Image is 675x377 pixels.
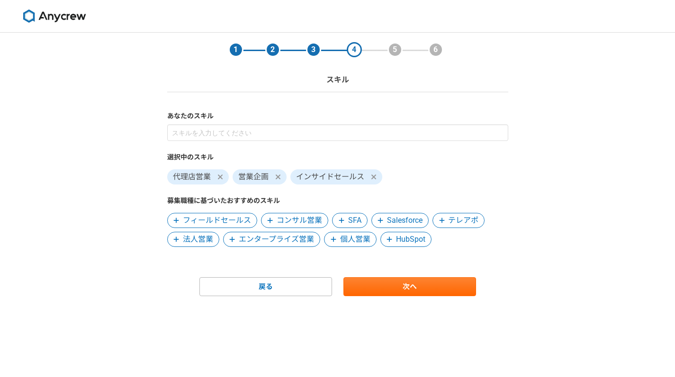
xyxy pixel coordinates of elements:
a: 戻る [199,277,332,296]
div: 3 [306,42,321,57]
input: スキルを入力してください [167,124,508,141]
div: 6 [428,42,443,57]
span: フィールドセールス [183,215,251,226]
span: Salesforce [387,215,423,226]
span: 代理店営業 [173,171,211,183]
span: 営業企画 [238,171,269,183]
span: 法人営業 [183,234,213,245]
label: 選択中のスキル [167,152,508,162]
div: 1 [228,42,243,57]
div: 2 [265,42,280,57]
p: スキル [326,74,349,86]
label: 募集職種に基づいたおすすめのスキル [167,196,508,206]
span: SFA [348,215,361,226]
span: エンタープライズ営業 [239,234,314,245]
img: 8DqYSo04kwAAAAASUVORK5CYII= [19,9,90,23]
span: HubSpot [396,234,425,245]
span: インサイドセールス [296,171,364,183]
span: テレアポ [448,215,478,226]
a: 次へ [343,277,476,296]
div: 4 [347,42,362,57]
label: あなたのスキル [167,111,508,121]
span: コンサル営業 [277,215,322,226]
span: 個人営業 [340,234,370,245]
div: 5 [387,42,403,57]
